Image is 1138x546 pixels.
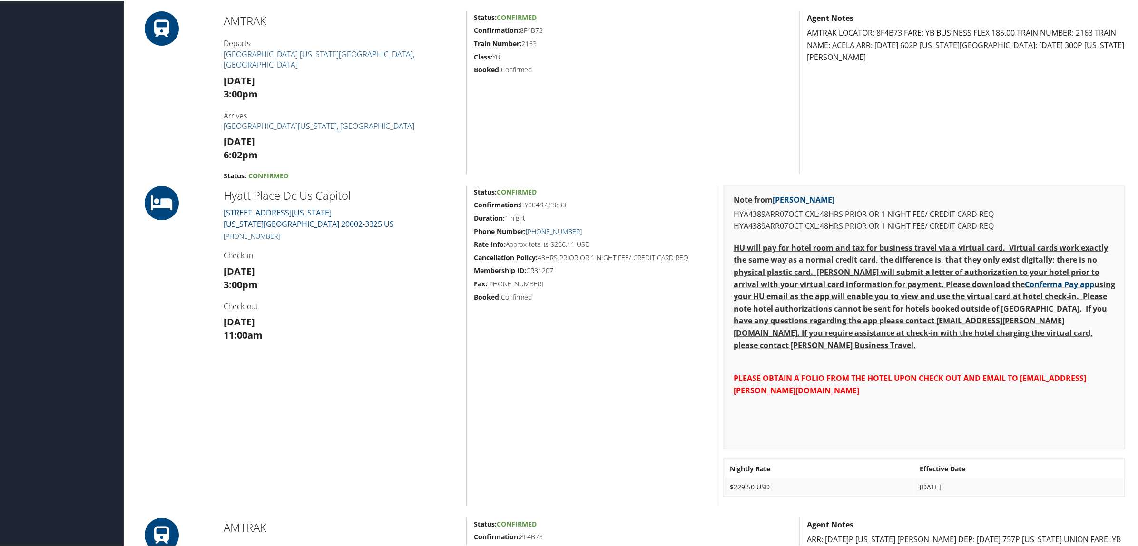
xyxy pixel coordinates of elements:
h5: CR81207 [474,265,709,274]
h5: Approx total is $266.11 USD [474,239,709,248]
strong: Confirmation: [474,25,520,34]
strong: Cancellation Policy: [474,252,538,261]
h5: HY0048733830 [474,199,709,209]
strong: Booked: [474,64,501,73]
span: Confirmed [248,170,288,179]
h5: Confirmed [474,292,709,301]
h5: [PHONE_NUMBER] [474,278,709,288]
strong: Status: [474,186,497,195]
strong: Agent Notes [807,518,853,529]
a: [GEOGRAPHIC_DATA][US_STATE], [GEOGRAPHIC_DATA] [224,120,414,130]
h5: 2163 [474,38,792,48]
strong: Confirmation: [474,199,520,208]
strong: Duration: [474,213,505,222]
th: Effective Date [915,459,1124,477]
strong: 3:00pm [224,87,258,99]
p: AMTRAK LOCATOR: 8F4B73 FARE: YB BUSINESS FLEX 185.00 TRAIN NUMBER: 2163 TRAIN NAME: ACELA ARR: [D... [807,26,1125,63]
strong: [DATE] [224,264,255,277]
strong: [DATE] [224,314,255,327]
h5: 48HRS PRIOR OR 1 NIGHT FEE/ CREDIT CARD REQ [474,252,709,262]
a: [PHONE_NUMBER] [224,231,280,240]
span: PLEASE OBTAIN A FOLIO FROM THE HOTEL UPON CHECK OUT AND EMAIL TO [EMAIL_ADDRESS][PERSON_NAME][DOM... [734,372,1086,395]
strong: Confirmation: [474,531,520,540]
a: Conferma Pay app [1025,278,1094,289]
span: Confirmed [497,518,537,527]
a: [GEOGRAPHIC_DATA] [US_STATE][GEOGRAPHIC_DATA], [GEOGRAPHIC_DATA] [224,48,414,69]
strong: Agent Notes [807,12,853,22]
strong: 6:02pm [224,147,258,160]
strong: 11:00am [224,328,263,341]
h5: 1 night [474,213,709,222]
h4: Check-in [224,249,459,260]
h5: 8F4B73 [474,25,792,34]
strong: 3:00pm [224,277,258,290]
strong: [DATE] [224,134,255,147]
a: [STREET_ADDRESS][US_STATE][US_STATE][GEOGRAPHIC_DATA] 20002-3325 US [224,206,394,228]
h4: Check-out [224,300,459,311]
p: HYA4389ARR07OCT CXL:48HRS PRIOR OR 1 NIGHT FEE/ CREDIT CARD REQ HYA4389ARR07OCT CXL:48HRS PRIOR O... [734,207,1115,232]
h5: YB [474,51,792,61]
strong: Status: [474,12,497,21]
h4: Arrives [224,109,459,131]
strong: Phone Number: [474,226,526,235]
h2: AMTRAK [224,12,459,28]
span: Confirmed [497,12,537,21]
strong: Fax: [474,278,487,287]
strong: HU will pay for hotel room and tax for business travel via a virtual card. Virtual cards work exa... [734,242,1115,350]
h2: AMTRAK [224,518,459,535]
a: [PHONE_NUMBER] [526,226,582,235]
strong: Note from [734,194,834,204]
td: [DATE] [915,478,1124,495]
strong: Train Number: [474,38,521,47]
h5: 8F4B73 [474,531,792,541]
h2: Hyatt Place Dc Us Capitol [224,186,459,203]
h4: Departs [224,37,459,69]
span: Confirmed [497,186,537,195]
strong: Booked: [474,292,501,301]
strong: Rate Info: [474,239,506,248]
strong: [DATE] [224,73,255,86]
strong: Membership ID: [474,265,526,274]
strong: Class: [474,51,492,60]
th: Nightly Rate [725,459,914,477]
h5: Confirmed [474,64,792,74]
strong: Status: [224,170,246,179]
a: [PERSON_NAME] [773,194,834,204]
strong: Status: [474,518,497,527]
td: $229.50 USD [725,478,914,495]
